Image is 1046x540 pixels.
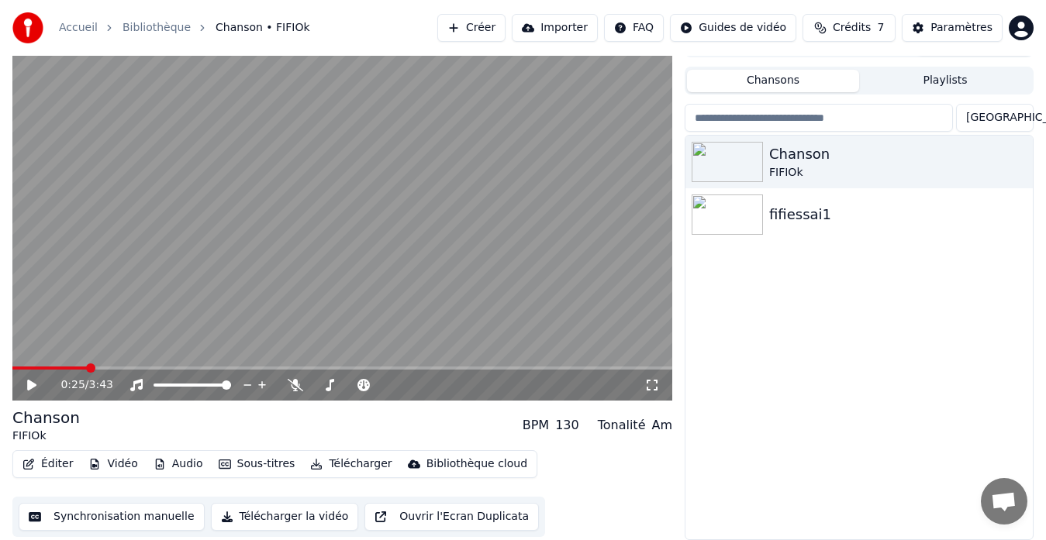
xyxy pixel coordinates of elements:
img: youka [12,12,43,43]
button: Audio [147,453,209,475]
button: Sous-titres [212,453,302,475]
button: Crédits7 [803,14,896,42]
button: Guides de vidéo [670,14,796,42]
span: 3:43 [89,377,113,393]
div: FIFIOk [769,165,1027,181]
button: Importer [512,14,598,42]
div: Am [651,416,672,435]
button: Télécharger la vidéo [211,503,359,531]
button: Télécharger [304,453,398,475]
div: FIFIOk [12,428,80,444]
button: Ouvrir l'Ecran Duplicata [364,503,539,531]
button: Créer [437,14,506,42]
button: Paramètres [902,14,1003,42]
span: 0:25 [60,377,85,393]
div: Ouvrir le chat [981,478,1027,525]
nav: breadcrumb [59,20,310,36]
a: Bibliothèque [123,20,191,36]
button: Chansons [687,70,859,92]
span: 7 [877,20,884,36]
div: / [60,377,98,393]
span: Crédits [833,20,871,36]
div: BPM [523,416,549,435]
button: Éditer [16,453,79,475]
a: Accueil [59,20,98,36]
div: Tonalité [598,416,646,435]
div: Chanson [12,407,80,428]
button: Synchronisation manuelle [19,503,205,531]
button: Vidéo [82,453,143,475]
button: FAQ [604,14,664,42]
div: fifiessai1 [769,204,1027,225]
span: Chanson • FIFIOk [216,20,309,36]
div: 130 [555,416,579,435]
div: Bibliothèque cloud [426,456,527,472]
div: Paramètres [930,20,992,36]
div: Chanson [769,143,1027,165]
button: Playlists [859,70,1031,92]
